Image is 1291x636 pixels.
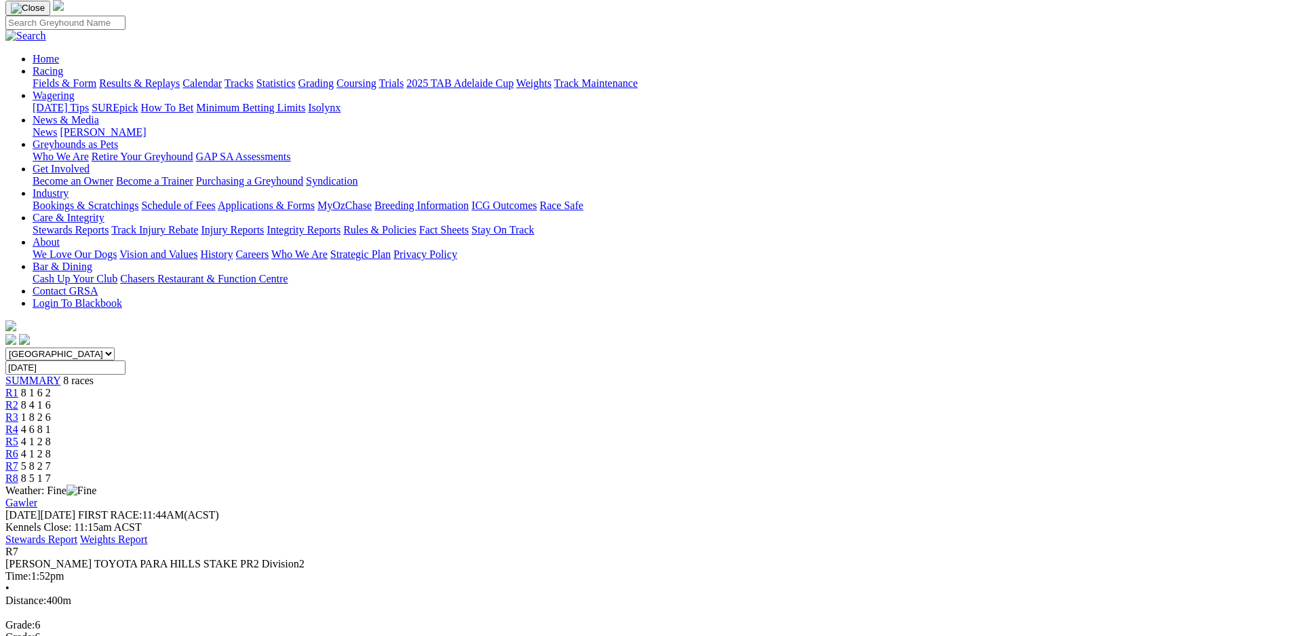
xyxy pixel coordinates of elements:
[21,387,51,398] span: 8 1 6 2
[343,224,417,236] a: Rules & Policies
[33,200,1286,212] div: Industry
[33,224,109,236] a: Stewards Reports
[19,334,30,345] img: twitter.svg
[306,175,358,187] a: Syndication
[141,200,215,211] a: Schedule of Fees
[379,77,404,89] a: Trials
[33,163,90,174] a: Get Involved
[11,3,45,14] img: Close
[33,248,117,260] a: We Love Our Dogs
[119,248,197,260] a: Vision and Values
[5,497,37,508] a: Gawler
[5,570,31,582] span: Time:
[5,320,16,331] img: logo-grsa-white.png
[5,360,126,375] input: Select date
[99,77,180,89] a: Results & Replays
[5,521,1286,534] div: Kennels Close: 11:15am ACST
[92,151,193,162] a: Retire Your Greyhound
[21,411,51,423] span: 1 8 2 6
[78,509,219,521] span: 11:44AM(ACST)
[33,102,89,113] a: [DATE] Tips
[5,582,9,594] span: •
[21,436,51,447] span: 4 1 2 8
[66,485,96,497] img: Fine
[33,126,57,138] a: News
[196,175,303,187] a: Purchasing a Greyhound
[235,248,269,260] a: Careers
[5,424,18,435] span: R4
[516,77,552,89] a: Weights
[5,30,46,42] img: Search
[33,261,92,272] a: Bar & Dining
[5,411,18,423] a: R3
[111,224,198,236] a: Track Injury Rebate
[33,138,118,150] a: Greyhounds as Pets
[33,151,1286,163] div: Greyhounds as Pets
[5,16,126,30] input: Search
[336,77,377,89] a: Coursing
[471,224,534,236] a: Stay On Track
[182,77,222,89] a: Calendar
[33,175,113,187] a: Become an Owner
[33,126,1286,138] div: News & Media
[5,436,18,447] a: R5
[33,65,63,77] a: Racing
[5,534,77,545] a: Stewards Report
[92,102,138,113] a: SUREpick
[554,77,638,89] a: Track Maintenance
[21,460,51,472] span: 5 8 2 7
[5,334,16,345] img: facebook.svg
[374,200,469,211] a: Breeding Information
[5,399,18,411] a: R2
[5,472,18,484] a: R8
[60,126,146,138] a: [PERSON_NAME]
[21,399,51,411] span: 8 4 1 6
[21,472,51,484] span: 8 5 1 7
[267,224,341,236] a: Integrity Reports
[5,619,35,631] span: Grade:
[33,248,1286,261] div: About
[5,595,46,606] span: Distance:
[21,448,51,460] span: 4 1 2 8
[78,509,142,521] span: FIRST RACE:
[5,546,18,557] span: R7
[5,509,75,521] span: [DATE]
[196,151,291,162] a: GAP SA Assessments
[225,77,254,89] a: Tracks
[256,77,296,89] a: Statistics
[5,1,50,16] button: Toggle navigation
[33,236,60,248] a: About
[5,485,96,496] span: Weather: Fine
[33,297,122,309] a: Login To Blackbook
[419,224,469,236] a: Fact Sheets
[5,509,41,521] span: [DATE]
[33,77,1286,90] div: Racing
[471,200,537,211] a: ICG Outcomes
[196,102,305,113] a: Minimum Betting Limits
[317,200,372,211] a: MyOzChase
[393,248,457,260] a: Privacy Policy
[298,77,334,89] a: Grading
[5,595,1286,607] div: 400m
[21,424,51,435] span: 4 6 8 1
[33,53,59,64] a: Home
[539,200,583,211] a: Race Safe
[116,175,193,187] a: Become a Trainer
[5,375,60,386] a: SUMMARY
[406,77,514,89] a: 2025 TAB Adelaide Cup
[5,387,18,398] a: R1
[33,285,98,297] a: Contact GRSA
[80,534,148,545] a: Weights Report
[33,77,96,89] a: Fields & Form
[33,90,75,101] a: Wagering
[5,558,1286,570] div: [PERSON_NAME] TOYOTA PARA HILLS STAKE PR2 Division2
[33,114,99,126] a: News & Media
[200,248,233,260] a: History
[5,448,18,460] a: R6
